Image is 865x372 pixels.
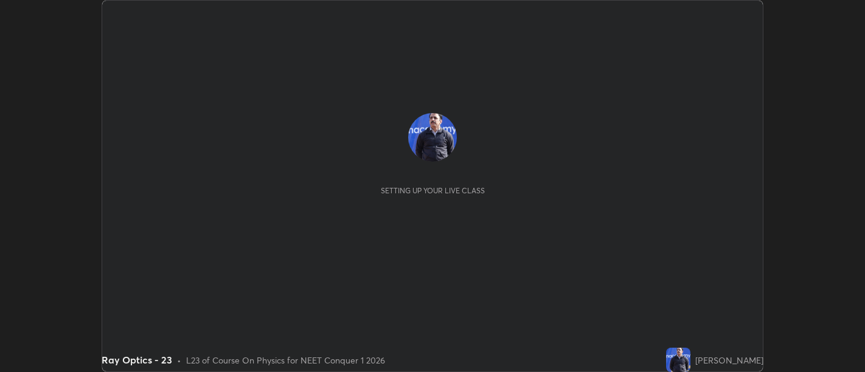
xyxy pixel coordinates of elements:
div: [PERSON_NAME] [695,354,763,367]
div: Ray Optics - 23 [102,353,172,367]
div: Setting up your live class [381,186,485,195]
img: 0fac2fe1a61b44c9b83749fbfb6ae1ce.jpg [666,348,690,372]
img: 0fac2fe1a61b44c9b83749fbfb6ae1ce.jpg [408,113,457,162]
div: L23 of Course On Physics for NEET Conquer 1 2026 [186,354,385,367]
div: • [177,354,181,367]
